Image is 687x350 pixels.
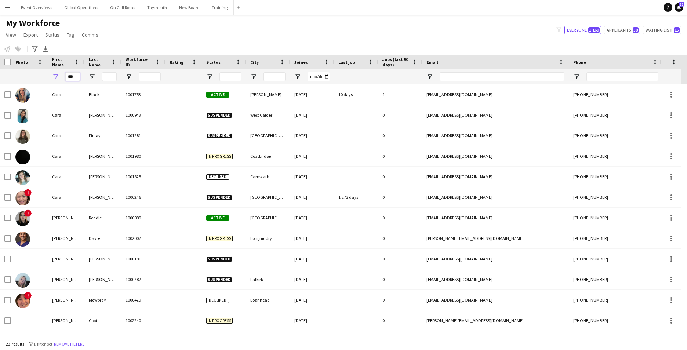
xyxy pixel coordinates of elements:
span: 12 [679,2,684,7]
div: Cara [48,125,84,146]
button: Open Filter Menu [206,73,213,80]
div: [EMAIL_ADDRESS][DOMAIN_NAME] [422,208,569,228]
div: [PHONE_NUMBER] [569,269,663,289]
div: 1001980 [121,146,165,166]
div: [DATE] [290,290,334,310]
div: Loanhead [246,290,290,310]
div: 0 [378,290,422,310]
div: [DATE] [290,105,334,125]
span: Photo [15,59,28,65]
span: Export [23,32,38,38]
div: Cara [48,105,84,125]
img: Cara Black [15,88,30,103]
div: [PERSON_NAME] [84,249,121,269]
div: 0 [378,249,422,269]
button: Waiting list15 [643,26,681,34]
div: [EMAIL_ADDRESS][DOMAIN_NAME] [422,269,569,289]
button: Open Filter Menu [250,73,257,80]
span: ! [24,292,32,299]
div: [DATE] [290,187,334,207]
div: [PHONE_NUMBER] [569,187,663,207]
div: [PERSON_NAME] [84,269,121,289]
span: My Workforce [6,18,60,29]
div: 10 days [334,84,378,105]
span: 58 [633,27,639,33]
div: [EMAIL_ADDRESS][DOMAIN_NAME] [422,249,569,269]
div: [PHONE_NUMBER] [569,310,663,331]
div: [PERSON_NAME] [84,105,121,125]
div: Mowbray [84,290,121,310]
img: Cara Harris [15,150,30,164]
div: 1001825 [121,167,165,187]
span: Status [206,59,221,65]
button: Open Filter Menu [294,73,301,80]
span: Suspended [206,133,232,139]
a: 12 [675,3,683,12]
button: Open Filter Menu [52,73,59,80]
button: Training [206,0,234,15]
div: [DATE] [290,208,334,228]
div: [PHONE_NUMBER] [569,249,663,269]
a: Tag [64,30,77,40]
div: 1000181 [121,249,165,269]
button: Open Filter Menu [89,73,95,80]
input: First Name Filter Input [65,72,80,81]
div: Cara [48,84,84,105]
div: [EMAIL_ADDRESS][DOMAIN_NAME] [422,187,569,207]
div: [DATE] [290,146,334,166]
img: Carla Reddie [15,211,30,226]
span: View [6,32,16,38]
input: Workforce ID Filter Input [139,72,161,81]
div: 1002002 [121,228,165,248]
span: Suspended [206,195,232,200]
button: Global Operations [58,0,104,15]
span: Email [426,59,438,65]
img: Cara Breheny [15,109,30,123]
img: Cara Murray [15,170,30,185]
div: Falkirk [246,269,290,289]
div: [EMAIL_ADDRESS][DOMAIN_NAME] [422,167,569,187]
span: Declined [206,298,229,303]
button: Applicants58 [604,26,640,34]
div: 0 [378,146,422,166]
button: New Board [173,0,206,15]
div: [PERSON_NAME] [84,167,121,187]
div: Coote [84,310,121,331]
span: Phone [573,59,586,65]
button: Remove filters [52,340,86,348]
a: Comms [79,30,101,40]
div: [PERSON_NAME] [48,269,84,289]
div: 0 [378,208,422,228]
span: Workforce ID [126,56,152,68]
div: Cara [48,167,84,187]
app-action-btn: Advanced filters [30,44,39,53]
a: Export [21,30,41,40]
div: West Calder [246,105,290,125]
div: [PHONE_NUMBER] [569,290,663,310]
a: Status [42,30,62,40]
span: In progress [206,154,233,159]
div: [PERSON_NAME] [48,228,84,248]
div: [GEOGRAPHIC_DATA] [246,125,290,146]
div: [PHONE_NUMBER] [569,84,663,105]
span: Suspended [206,256,232,262]
button: Taymouth [141,0,173,15]
div: [DATE] [290,125,334,146]
span: City [250,59,259,65]
input: City Filter Input [263,72,286,81]
div: 1 [378,84,422,105]
div: 1000943 [121,105,165,125]
div: [PERSON_NAME] [84,146,121,166]
div: [GEOGRAPHIC_DATA] [246,187,290,207]
div: [PERSON_NAME] [246,84,290,105]
div: [PHONE_NUMBER] [569,208,663,228]
div: [EMAIL_ADDRESS][DOMAIN_NAME] [422,125,569,146]
div: 1000429 [121,290,165,310]
div: 0 [378,105,422,125]
input: Joined Filter Input [308,72,330,81]
input: Last Name Filter Input [102,72,117,81]
div: 0 [378,269,422,289]
div: [PHONE_NUMBER] [569,146,663,166]
div: Finlay [84,125,121,146]
div: Black [84,84,121,105]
